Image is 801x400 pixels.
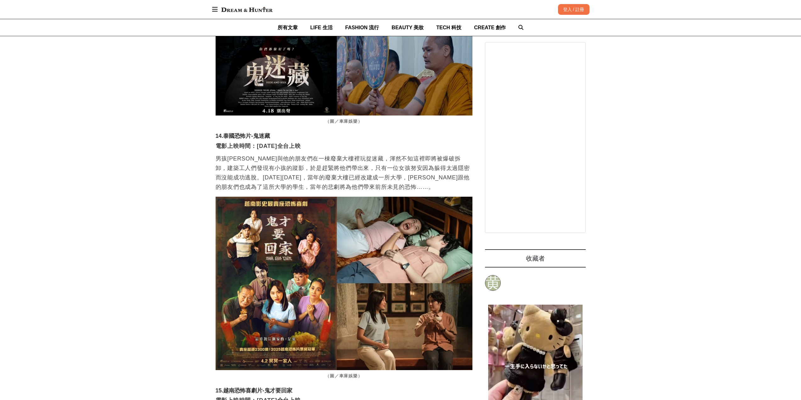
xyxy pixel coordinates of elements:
[474,25,506,30] span: CREATE 創作
[526,255,545,262] span: 收藏者
[216,197,472,370] img: 2025恐怖片推薦：最新泰國、越南、歐美、台灣驚悚、鬼片電影一覽！膽小者慎入！
[345,25,379,30] span: FASHION 流行
[216,133,472,140] h3: 14.泰國恐怖片-鬼迷藏
[345,19,379,36] a: FASHION 流行
[392,25,424,30] span: BEAUTY 美妝
[278,19,298,36] a: 所有文章
[474,19,506,36] a: CREATE 創作
[218,4,276,15] img: Dream & Hunter
[216,370,472,382] figcaption: （圖／車庫娛樂）
[436,25,461,30] span: TECH 科技
[392,19,424,36] a: BEAUTY 美妝
[310,25,333,30] span: LIFE 生活
[436,19,461,36] a: TECH 科技
[310,19,333,36] a: LIFE 生活
[216,143,301,149] strong: 電影上映時間：[DATE]全台上映
[216,115,472,128] figcaption: （圖／車庫娛樂）
[278,25,298,30] span: 所有文章
[485,275,501,291] a: 黄
[216,387,472,394] h3: 15.越南恐怖喜劇片-鬼才要回家
[216,154,472,192] p: 男孩[PERSON_NAME]與他的朋友們在一棟廢棄大樓裡玩捉迷藏，渾然不知這裡即將被爆破拆卸，建築工人們發現有小孩的蹤影，於是趕緊將他們帶出來，只有一位女孩努安因為躲得太過隱密而沒能成功逃脫。...
[558,4,589,15] div: 登入 / 註冊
